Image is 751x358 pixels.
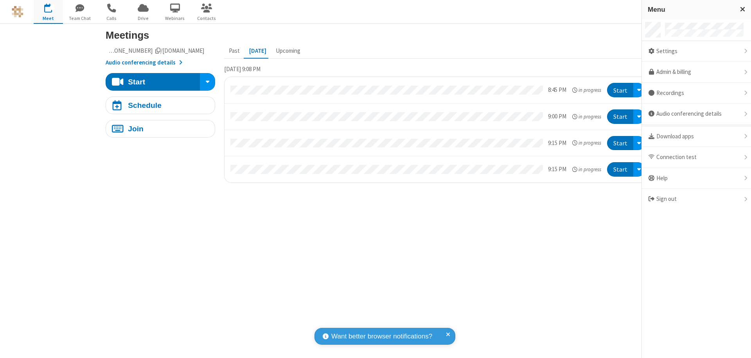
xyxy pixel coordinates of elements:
button: Start [607,162,633,177]
button: [DATE] [244,44,271,59]
button: Schedule [106,97,215,114]
span: Webinars [160,15,190,22]
div: 9:15 PM [548,139,566,148]
span: Team Chat [65,15,95,22]
span: Copy my meeting room link [82,47,205,54]
div: 9:15 PM [548,165,566,174]
span: Contacts [192,15,221,22]
div: Connection test [642,147,751,168]
div: Help [642,168,751,189]
section: Account details [106,47,215,67]
span: Want better browser notifications? [331,331,432,342]
div: Schedule [128,102,162,109]
button: Start [106,73,200,91]
em: in progress [572,86,601,94]
div: Start [128,78,145,86]
div: Settings [642,41,751,62]
button: Start [607,136,633,150]
button: Copy my meeting room linkCopy my meeting room link [106,47,204,55]
section: Today's Meetings [224,64,652,189]
em: in progress [572,166,601,173]
div: Open menu [633,136,645,150]
div: Open menu [633,83,645,97]
button: Start [607,83,633,97]
em: in progress [572,113,601,120]
span: Meet [34,15,63,22]
div: Sign out [642,189,751,209]
button: Past [224,44,244,59]
h3: Meetings [106,30,651,41]
div: 9:00 PM [548,112,566,121]
div: Join [128,125,144,132]
div: Open menu [633,162,645,177]
button: Audio conferencing details [106,58,182,67]
div: 4 [50,4,55,10]
a: Admin & billing [642,62,751,83]
div: Audio conferencing details [642,104,751,125]
button: Upcoming [271,44,305,59]
span: Drive [129,15,158,22]
em: in progress [572,139,601,147]
button: Start conference options [200,73,215,91]
span: [DATE] 9:08 PM [224,65,261,73]
button: Join [106,120,215,138]
div: Download apps [642,126,751,147]
div: 8:45 PM [548,86,566,95]
img: QA Selenium DO NOT DELETE OR CHANGE [12,6,23,18]
button: Start [607,109,633,124]
h3: Menu [648,6,733,13]
div: Recordings [642,83,751,104]
div: Open menu [633,109,645,124]
span: Calls [97,15,126,22]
